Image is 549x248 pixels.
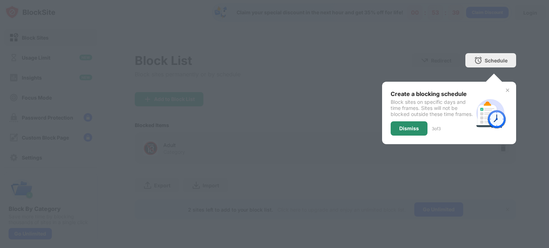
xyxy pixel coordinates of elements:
[432,126,441,131] div: 3 of 3
[473,96,508,130] img: schedule.svg
[391,99,473,117] div: Block sites on specific days and time frames. Sites will not be blocked outside these time frames.
[399,126,419,131] div: Dismiss
[485,57,508,64] div: Schedule
[391,90,473,97] div: Create a blocking schedule
[505,87,510,93] img: x-button.svg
